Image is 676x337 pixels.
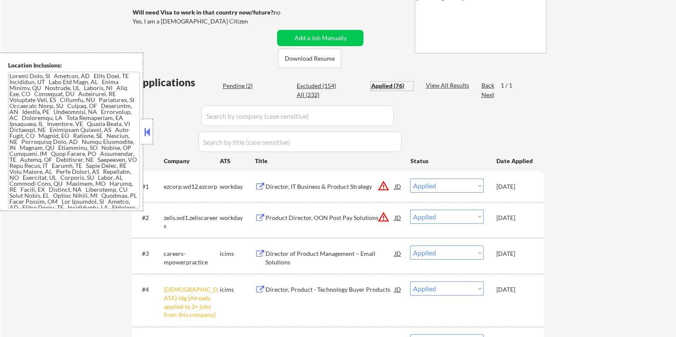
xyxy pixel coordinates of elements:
[132,9,275,16] strong: Will need Visa to work in that country now/future?:
[265,182,394,191] div: Director, IT Business & Product Strategy
[496,182,534,191] div: [DATE]
[393,281,402,297] div: JD
[219,157,254,165] div: ATS
[198,132,401,152] input: Search by title (case sensitive)
[377,180,389,192] button: warning_amber
[496,214,534,222] div: [DATE]
[297,91,339,99] div: All (232)
[496,249,534,258] div: [DATE]
[8,61,140,70] div: Location Inclusions:
[132,17,277,26] div: Yes, I am a [DEMOGRAPHIC_DATA] Citizen
[219,285,254,294] div: icims
[393,179,402,194] div: JD
[163,285,219,319] div: [DEMOGRAPHIC_DATA]-idg [Already applied to 2+ jobs from this company]
[201,105,394,126] input: Search by company (case sensitive)
[496,157,534,165] div: Date Applied
[377,211,389,223] button: warning_amber
[265,214,394,222] div: Product Director, OON Post Pay Solutions
[277,30,363,46] button: Add a Job Manually
[371,82,413,90] div: Applied (76)
[265,249,394,266] div: Director of Product Management – Email Solutions
[163,182,219,191] div: ezcorp.wd12.ezcorp
[163,249,219,266] div: careers-mpowerpractice
[273,8,298,17] div: no
[254,157,402,165] div: Title
[219,214,254,222] div: workday
[219,249,254,258] div: icims
[410,153,484,168] div: Status
[163,157,219,165] div: Company
[425,81,471,90] div: View All Results
[393,210,402,225] div: JD
[163,214,219,230] div: zelis.wd1.zeliscareers
[142,214,156,222] div: #2
[481,91,495,99] div: Next
[481,81,495,90] div: Back
[278,49,341,68] button: Download Resume
[496,285,534,294] div: [DATE]
[142,285,156,294] div: #4
[500,81,520,90] div: 1 / 1
[142,249,156,258] div: #3
[222,82,265,90] div: Pending (2)
[393,246,402,261] div: JD
[297,82,339,90] div: Excluded (154)
[219,182,254,191] div: workday
[265,285,394,294] div: Director, Product - Technology Buyer Products
[135,77,219,88] div: Applications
